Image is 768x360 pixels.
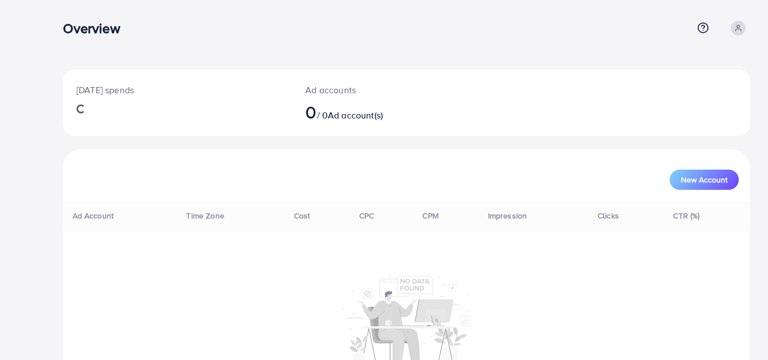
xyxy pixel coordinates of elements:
h3: Overview [63,20,129,37]
p: [DATE] spends [76,83,278,97]
h2: / 0 [305,101,450,122]
span: 0 [305,99,317,125]
span: Ad account(s) [328,109,383,121]
p: Ad accounts [305,83,450,97]
button: New Account [670,170,739,190]
span: New Account [681,176,728,184]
